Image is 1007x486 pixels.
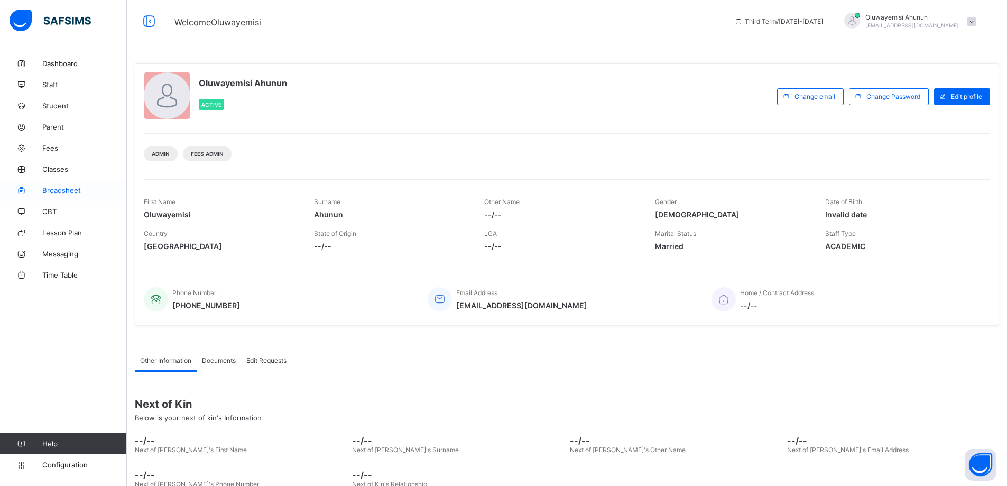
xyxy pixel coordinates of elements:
span: Next of [PERSON_NAME]'s Surname [352,446,459,454]
span: Phone Number [172,289,216,297]
span: Ahunun [314,210,468,219]
span: Parent [42,123,127,131]
span: Student [42,102,127,110]
span: Next of Kin [135,398,999,410]
span: Gender [655,198,677,206]
span: Next of [PERSON_NAME]'s First Name [135,446,247,454]
span: Change Password [866,93,920,100]
span: Fees [42,144,127,152]
span: Surname [314,198,340,206]
span: session/term information [734,17,823,25]
span: [EMAIL_ADDRESS][DOMAIN_NAME] [865,22,959,29]
span: State of Origin [314,230,356,237]
span: [PHONE_NUMBER] [172,301,240,310]
span: Country [144,230,168,237]
span: First Name [144,198,175,206]
span: --/-- [135,470,347,480]
button: Open asap [965,449,996,481]
span: ACADEMIC [825,242,980,251]
img: safsims [10,10,91,32]
span: Home / Contract Address [740,289,814,297]
span: Invalid date [825,210,980,219]
span: --/-- [352,435,564,446]
span: Active [201,102,221,108]
span: Welcome Oluwayemisi [174,17,261,27]
span: Admin [152,151,170,157]
span: Next of [PERSON_NAME]'s Email Address [787,446,909,454]
span: --/-- [135,435,347,446]
span: --/-- [740,301,814,310]
span: [EMAIL_ADDRESS][DOMAIN_NAME] [456,301,587,310]
span: Classes [42,165,127,173]
span: Documents [202,356,236,364]
span: --/-- [484,242,639,251]
span: Time Table [42,271,127,279]
span: Other Name [484,198,520,206]
span: [DEMOGRAPHIC_DATA] [655,210,809,219]
span: Marital Status [655,230,696,237]
span: CBT [42,207,127,216]
span: Below is your next of kin's Information [135,414,262,422]
span: Help [42,439,126,448]
span: --/-- [787,435,999,446]
span: Next of [PERSON_NAME]'s Other Name [570,446,686,454]
span: Oluwayemisi Ahunun [199,78,287,88]
span: Fees Admin [191,151,224,157]
span: Staff Type [825,230,856,237]
span: Oluwayemisi [144,210,298,219]
span: Staff [42,80,127,89]
span: Change email [794,93,835,100]
span: --/-- [352,470,564,480]
span: Lesson Plan [42,228,127,237]
span: Messaging [42,250,127,258]
span: Married [655,242,809,251]
span: Broadsheet [42,186,127,195]
span: --/-- [570,435,782,446]
span: Email Address [456,289,497,297]
span: Edit profile [951,93,982,100]
div: Oluwayemisi Ahunun [834,13,982,30]
span: [GEOGRAPHIC_DATA] [144,242,298,251]
span: Dashboard [42,59,127,68]
span: Configuration [42,461,126,469]
span: --/-- [314,242,468,251]
span: Other Information [140,356,191,364]
span: LGA [484,230,497,237]
span: --/-- [484,210,639,219]
span: Oluwayemisi Ahunun [865,13,959,21]
span: Date of Birth [825,198,862,206]
span: Edit Requests [246,356,287,364]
